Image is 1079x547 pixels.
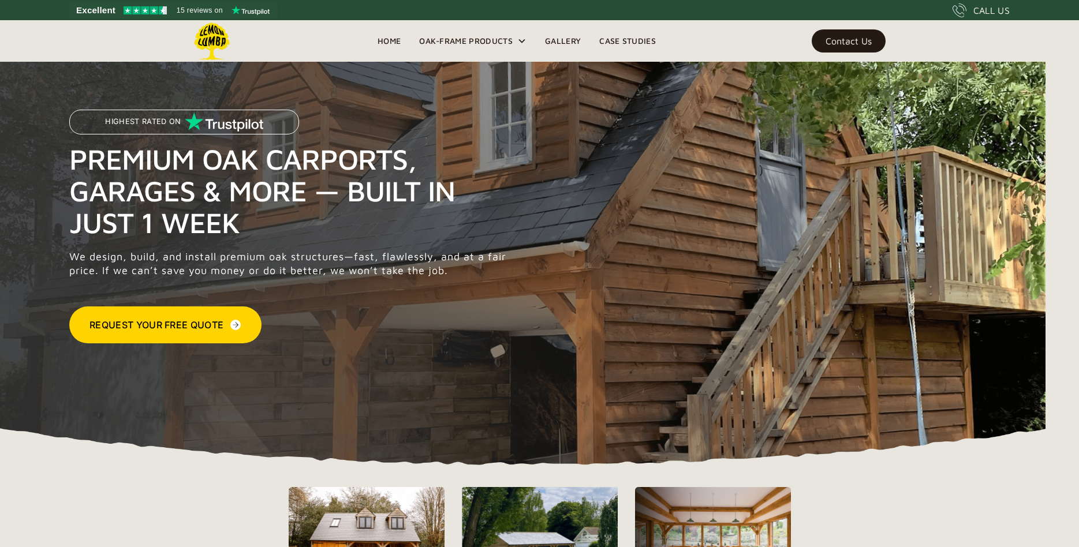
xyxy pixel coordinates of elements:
p: Highest Rated on [105,118,181,126]
div: CALL US [973,3,1010,17]
img: Trustpilot logo [232,6,270,15]
a: Case Studies [590,32,665,50]
span: Excellent [76,3,115,17]
a: See Lemon Lumba reviews on Trustpilot [69,2,278,18]
div: Oak-Frame Products [410,20,536,62]
a: Gallery [536,32,590,50]
div: Contact Us [826,37,872,45]
img: Trustpilot 4.5 stars [124,6,167,14]
a: Highest Rated on [69,110,299,143]
a: Home [368,32,410,50]
a: CALL US [953,3,1010,17]
div: Oak-Frame Products [419,34,513,48]
div: Request Your Free Quote [89,318,223,332]
p: We design, build, and install premium oak structures—fast, flawlessly, and at a fair price. If we... [69,250,513,278]
a: Contact Us [812,29,886,53]
a: Request Your Free Quote [69,306,262,343]
h1: Premium Oak Carports, Garages & More — Built in Just 1 Week [69,143,513,238]
span: 15 reviews on [177,3,223,17]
